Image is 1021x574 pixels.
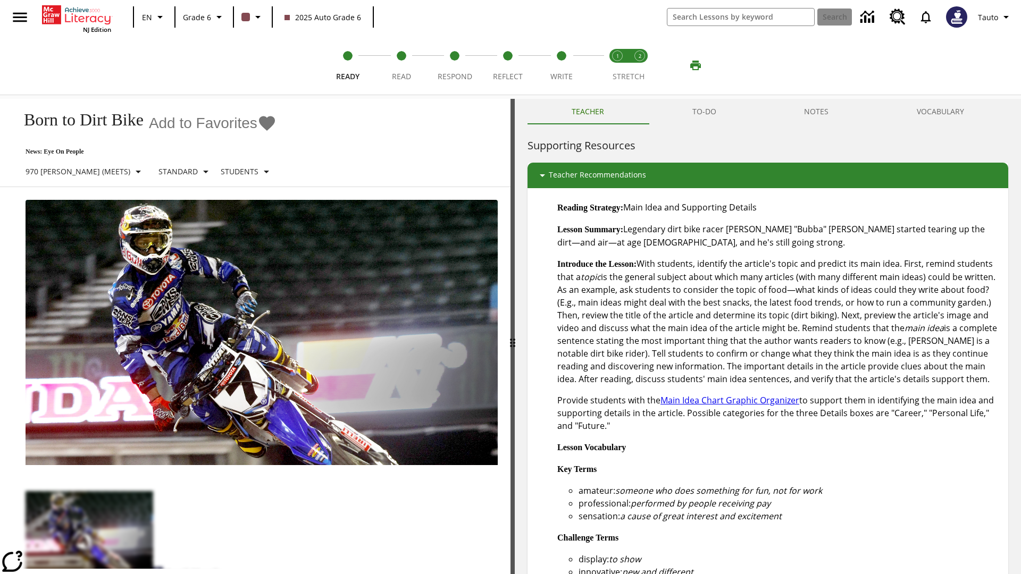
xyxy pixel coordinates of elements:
[905,322,944,334] em: main idea
[946,6,967,28] img: Avatar
[624,36,655,95] button: Stretch Respond step 2 of 2
[528,163,1008,188] div: Teacher Recommendations
[557,259,637,268] strong: Introduce the Lesson:
[974,7,1017,27] button: Profile/Settings
[613,71,645,81] span: STRETCH
[557,203,623,212] strong: Reading Strategy:
[616,53,619,60] text: 1
[510,99,515,574] div: Press Enter or Spacebar and then press right and left arrow keys to move the slider
[154,162,216,181] button: Scaffolds, Standard
[26,166,130,177] p: 970 [PERSON_NAME] (Meets)
[21,162,149,181] button: Select Lexile, 970 Lexile (Meets)
[317,36,379,95] button: Ready step 1 of 5
[620,510,782,522] em: a cause of great interest and excitement
[237,7,269,27] button: Class color is dark brown. Change class color
[137,7,171,27] button: Language: EN, Select a language
[477,36,539,95] button: Reflect step 4 of 5
[667,9,814,26] input: search field
[528,137,1008,154] h6: Supporting Resources
[528,99,648,124] button: Teacher
[978,12,998,23] span: Tauto
[13,148,277,156] p: News: Eye On People
[392,71,411,81] span: Read
[179,7,230,27] button: Grade: Grade 6, Select a grade
[602,36,633,95] button: Stretch Read step 1 of 2
[579,497,1000,510] li: professional:
[581,271,601,283] em: topic
[854,3,883,32] a: Data Center
[158,166,198,177] p: Standard
[648,99,760,124] button: TO-DO
[557,201,1000,214] p: Main Idea and Supporting Details
[284,12,361,23] span: 2025 Auto Grade 6
[549,169,646,182] p: Teacher Recommendations
[912,3,940,31] a: Notifications
[370,36,432,95] button: Read step 2 of 5
[216,162,277,181] button: Select Student
[557,443,626,452] strong: Lesson Vocabulary
[26,200,498,466] img: Motocross racer James Stewart flies through the air on his dirt bike.
[528,99,1008,124] div: Instructional Panel Tabs
[873,99,1008,124] button: VOCABULARY
[149,114,277,132] button: Add to Favorites - Born to Dirt Bike
[679,56,713,75] button: Print
[550,71,573,81] span: Write
[557,533,618,542] strong: Challenge Terms
[631,497,771,509] em: performed by people receiving pay
[336,71,359,81] span: Ready
[557,223,1000,249] p: Legendary dirt bike racer [PERSON_NAME] "Bubba" [PERSON_NAME] started tearing up the dirt—and air...
[183,12,211,23] span: Grade 6
[493,71,523,81] span: Reflect
[760,99,873,124] button: NOTES
[557,225,623,234] strong: Lesson Summary:
[557,394,1000,432] p: Provide students with the to support them in identifying the main idea and supporting details in ...
[639,53,641,60] text: 2
[149,115,257,132] span: Add to Favorites
[609,553,641,565] em: to show
[4,2,36,33] button: Open side menu
[660,394,799,406] a: Main Idea Chart Graphic Organizer
[438,71,472,81] span: Respond
[515,99,1021,574] div: activity
[615,485,822,496] em: someone who does something for fun, not for work
[83,26,111,33] span: NJ Edition
[42,3,111,33] div: Home
[557,465,597,474] strong: Key Terms
[13,110,144,130] h1: Born to Dirt Bike
[883,3,912,31] a: Resource Center, Will open in new tab
[142,12,152,23] span: EN
[221,166,258,177] p: Students
[579,553,1000,565] li: display:
[424,36,486,95] button: Respond step 3 of 5
[579,510,1000,522] li: sensation:
[579,484,1000,497] li: amateur:
[940,3,974,31] button: Select a new avatar
[531,36,592,95] button: Write step 5 of 5
[557,257,1000,385] p: With students, identify the article's topic and predict its main idea. First, remind students tha...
